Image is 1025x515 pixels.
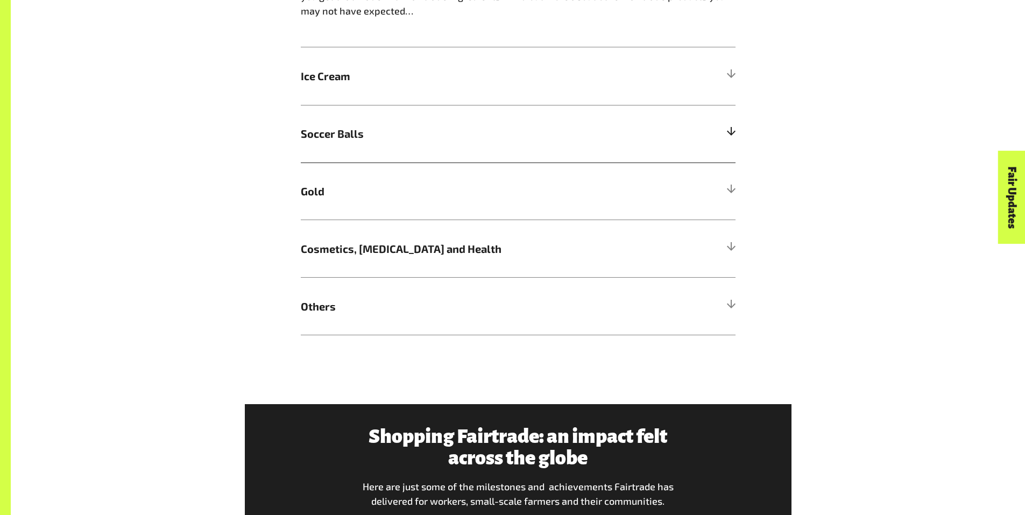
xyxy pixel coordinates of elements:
[301,68,627,84] span: Ice Cream
[301,125,627,142] span: Soccer Balls
[301,241,627,257] span: Cosmetics, [MEDICAL_DATA] and Health
[363,481,674,507] span: Here are just some of the milestones and achievements Fairtrade has delivered for workers, small-...
[301,298,627,314] span: Others
[361,426,675,469] h3: Shopping Fairtrade: an impact felt across the globe
[301,183,627,199] span: Gold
